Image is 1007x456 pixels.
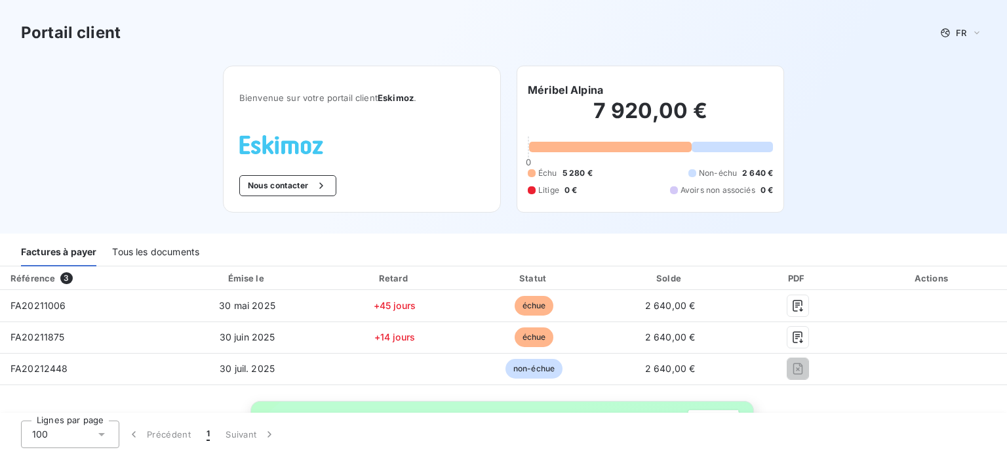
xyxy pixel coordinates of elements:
[60,272,72,284] span: 3
[10,273,55,283] div: Référence
[199,421,218,448] button: 1
[699,167,737,179] span: Non-échu
[681,184,755,196] span: Avoirs non associés
[515,296,554,316] span: échue
[326,272,462,285] div: Retard
[10,331,65,342] span: FA20211875
[378,93,414,103] span: Eskimoz
[645,300,696,311] span: 2 640,00 €
[740,272,855,285] div: PDF
[239,93,484,103] span: Bienvenue sur votre portail client .
[956,28,966,38] span: FR
[528,82,603,98] h6: Méribel Alpina
[645,363,696,374] span: 2 640,00 €
[10,300,66,311] span: FA20211006
[467,272,600,285] div: Statut
[563,167,593,179] span: 5 280 €
[220,363,275,374] span: 30 juil. 2025
[207,428,210,441] span: 1
[505,359,563,379] span: non-échue
[526,157,531,167] span: 0
[606,272,735,285] div: Solde
[112,239,199,266] div: Tous les documents
[239,175,336,196] button: Nous contacter
[21,239,96,266] div: Factures à payer
[528,98,773,137] h2: 7 920,00 €
[374,300,416,311] span: +45 jours
[173,272,321,285] div: Émise le
[32,428,48,441] span: 100
[760,184,773,196] span: 0 €
[239,135,323,154] img: Company logo
[515,327,554,347] span: échue
[219,300,275,311] span: 30 mai 2025
[374,331,415,342] span: +14 jours
[742,167,773,179] span: 2 640 €
[218,421,284,448] button: Suivant
[10,363,68,374] span: FA20212448
[861,272,1004,285] div: Actions
[645,331,696,342] span: 2 640,00 €
[220,331,275,342] span: 30 juin 2025
[119,421,199,448] button: Précédent
[538,184,559,196] span: Litige
[564,184,577,196] span: 0 €
[538,167,557,179] span: Échu
[21,21,121,45] h3: Portail client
